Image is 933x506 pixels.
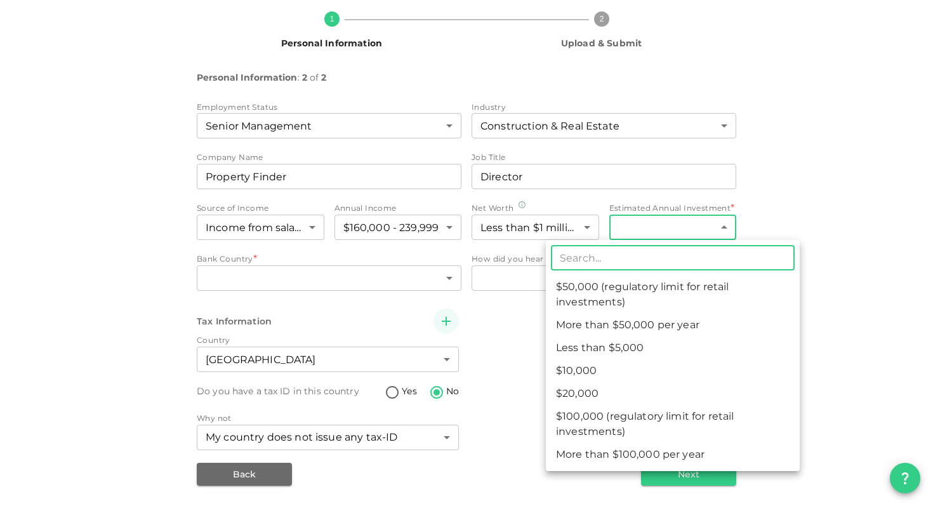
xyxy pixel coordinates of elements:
[546,382,800,405] li: $20,000
[546,336,800,359] li: Less than $5,000
[546,314,800,336] li: More than $50,000 per year
[546,405,800,443] li: $100,000 (regulatory limit for retail investments)
[551,245,795,270] input: Search...
[546,276,800,314] li: $50,000 (regulatory limit for retail investments)
[546,359,800,382] li: $10,000
[546,443,800,466] li: More than $100,000 per year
